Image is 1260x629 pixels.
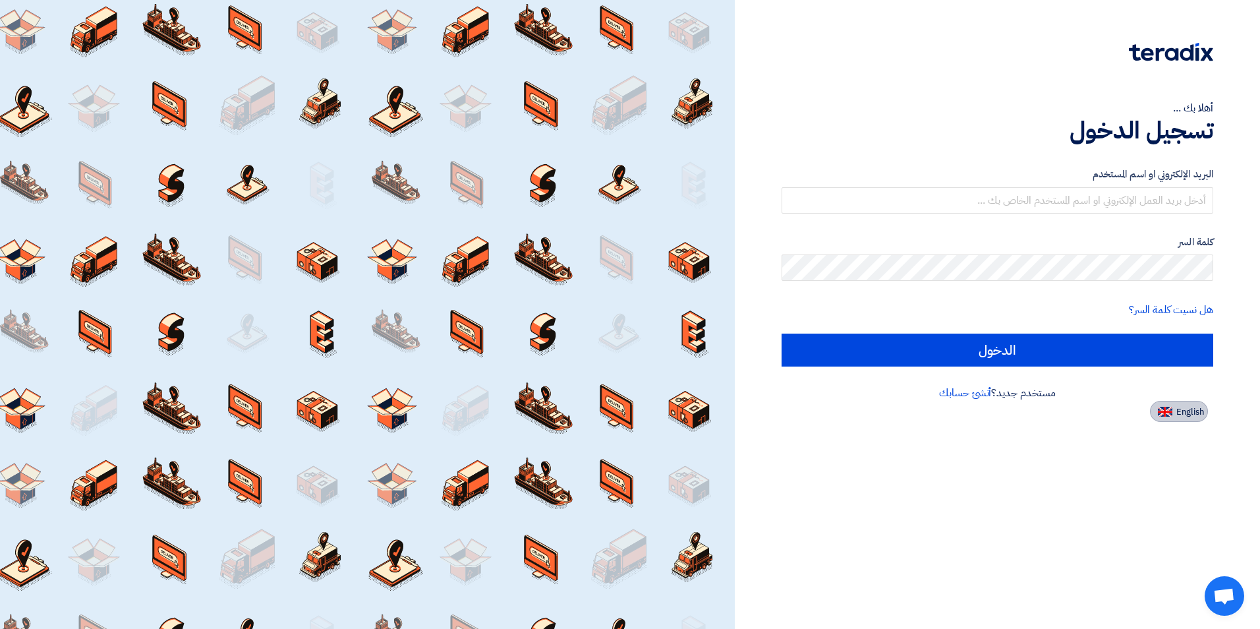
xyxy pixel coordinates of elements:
[782,100,1213,116] div: أهلا بك ...
[1158,407,1172,417] img: en-US.png
[782,167,1213,182] label: البريد الإلكتروني او اسم المستخدم
[939,385,991,401] a: أنشئ حسابك
[1129,302,1213,318] a: هل نسيت كلمة السر؟
[782,235,1213,250] label: كلمة السر
[1150,401,1208,422] button: English
[1129,43,1213,61] img: Teradix logo
[782,334,1213,367] input: الدخول
[939,385,1056,401] font: مستخدم جديد؟
[1176,407,1204,417] span: English
[1205,576,1244,616] a: Open chat
[782,187,1213,214] input: أدخل بريد العمل الإلكتروني او اسم المستخدم الخاص بك ...
[782,116,1213,145] h1: تسجيل الدخول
